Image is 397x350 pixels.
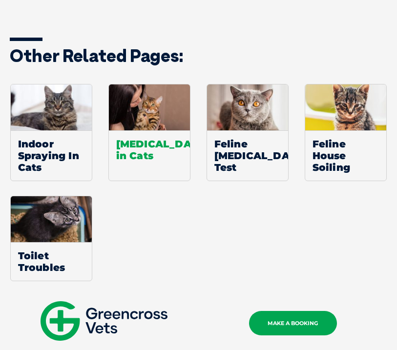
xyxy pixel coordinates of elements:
a: MAKE A BOOKING [249,311,337,335]
span: Toilet Troubles [11,242,92,281]
a: Toilet Troubles [10,196,93,281]
a: Feline House Soiling [305,84,387,181]
a: [MEDICAL_DATA] in Cats [108,84,191,181]
span: Indoor Spraying In Cats [11,130,92,181]
img: senior cat [11,84,92,130]
a: Indoor Spraying In Cats [10,84,93,181]
img: gxv-logo-mobile.svg [41,301,167,341]
h3: Other related pages: [10,47,387,64]
span: Feline [MEDICAL_DATA] Test [207,130,289,181]
span: [MEDICAL_DATA] in Cats [109,130,190,169]
span: Feline House Soiling [305,130,387,181]
a: Feline [MEDICAL_DATA] Test [207,84,289,181]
